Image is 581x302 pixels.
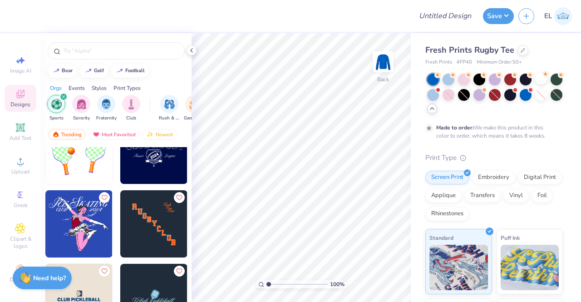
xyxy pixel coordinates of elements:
div: football [125,68,145,73]
img: f6a24043-ae51-4c49-b95e-c1945c5eb19f [120,190,187,257]
img: Puff Ink [501,245,559,290]
span: Decorate [10,276,31,283]
button: Like [174,266,185,277]
div: Most Favorited [89,129,140,140]
div: filter for Fraternity [96,95,117,122]
span: Greek [14,202,28,209]
img: 587c52d8-59a2-4d4d-a119-23a6470c74b3 [45,190,113,257]
div: Foil [532,189,553,203]
div: Print Types [113,84,141,92]
button: filter button [184,95,205,122]
span: Designs [10,101,30,108]
img: af2f3ce4-b548-428e-8e81-ae4522eac07e [112,190,179,257]
span: Minimum Order: 50 + [477,59,522,66]
img: Eric Liu [554,7,572,25]
span: Image AI [10,67,31,74]
img: trend_line.gif [116,68,123,74]
div: Applique [425,189,462,203]
button: Like [174,192,185,203]
span: Game Day [184,115,205,122]
img: Sports Image [51,99,62,109]
div: filter for Sorority [72,95,90,122]
div: Print Type [425,153,563,163]
div: golf [94,68,104,73]
div: Styles [92,84,107,92]
img: Game Day Image [189,99,200,109]
a: EL [544,7,572,25]
span: Add Text [10,134,31,142]
img: trend_line.gif [53,68,60,74]
div: Events [69,84,85,92]
div: bear [62,68,73,73]
strong: Made to order: [436,124,474,131]
div: Digital Print [518,171,562,184]
div: Rhinestones [425,207,469,221]
button: Like [99,192,110,203]
img: 46964725-e579-4885-90bb-b750677299a3 [187,117,254,184]
button: Save [483,8,514,24]
img: 6737f559-65e3-47c5-8fb6-1e61ce52490d [120,117,187,184]
img: Back [374,53,392,71]
div: Vinyl [503,189,529,203]
img: Sorority Image [76,99,87,109]
span: # FP40 [457,59,472,66]
span: Fraternity [96,115,117,122]
input: Untitled Design [412,7,478,25]
input: Try "Alpha" [63,46,179,55]
span: 100 % [330,280,345,288]
strong: Need help? [33,274,66,282]
button: Like [99,266,110,277]
div: filter for Rush & Bid [159,95,180,122]
div: Trending [48,129,86,140]
div: filter for Club [122,95,140,122]
button: filter button [122,95,140,122]
span: Clipart & logos [5,235,36,250]
img: Newest.gif [147,131,154,138]
img: Fraternity Image [101,99,111,109]
span: Fresh Prints [425,59,452,66]
div: filter for Sports [47,95,65,122]
button: filter button [159,95,180,122]
button: football [111,64,149,78]
span: Fresh Prints Rugby Tee [425,45,514,55]
div: Screen Print [425,171,469,184]
span: EL [544,11,552,21]
img: trend_line.gif [85,68,92,74]
button: filter button [47,95,65,122]
span: Puff Ink [501,233,520,243]
button: filter button [96,95,117,122]
img: 22bf886f-505e-46d5-be18-29540e4716df [45,117,113,184]
span: Rush & Bid [159,115,180,122]
div: Transfers [464,189,501,203]
button: bear [48,64,77,78]
img: most_fav.gif [93,131,100,138]
div: Back [377,75,389,84]
img: trending.gif [52,131,59,138]
div: Orgs [50,84,62,92]
span: Sports [49,115,64,122]
div: We make this product in this color to order, which means it takes 8 weeks. [436,124,548,140]
span: Club [126,115,136,122]
img: cbd3832f-96b3-4f47-bd02-af333a3825b4 [187,190,254,257]
button: filter button [72,95,90,122]
span: Standard [429,233,453,243]
img: 647e76d5-72b1-45e8-9f0f-10fdbc748119 [112,117,179,184]
img: Club Image [126,99,136,109]
img: Rush & Bid Image [164,99,175,109]
div: Newest [143,129,177,140]
img: Standard [429,245,488,290]
span: Sorority [73,115,90,122]
span: Upload [11,168,30,175]
div: filter for Game Day [184,95,205,122]
div: Embroidery [472,171,515,184]
button: golf [80,64,108,78]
